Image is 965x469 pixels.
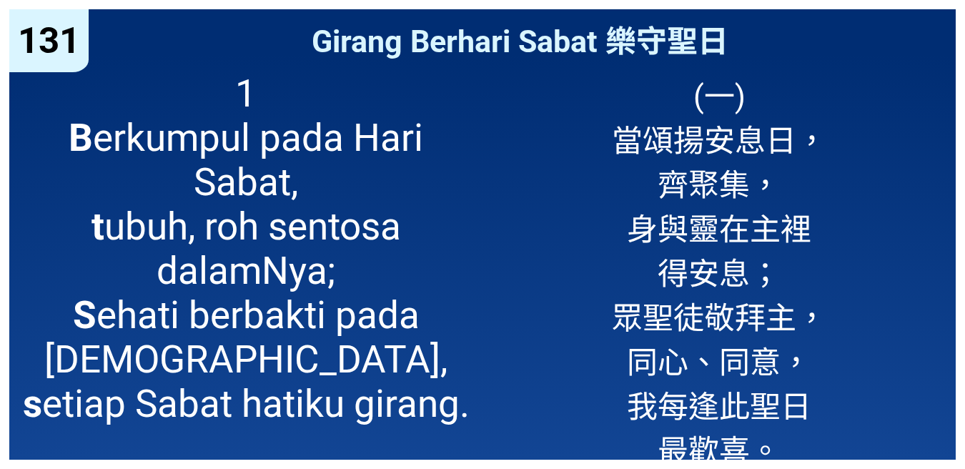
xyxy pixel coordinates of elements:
b: S [73,293,96,337]
span: 131 [18,19,80,61]
span: 1 erkumpul pada Hari Sabat, ubuh, roh sentosa dalamNya; ehati berbakti pada [DEMOGRAPHIC_DATA], e... [19,71,473,426]
b: t [91,204,104,249]
b: s [23,382,42,426]
span: Girang Berhari Sabat 樂守聖日 [312,16,728,61]
b: B [69,116,93,160]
